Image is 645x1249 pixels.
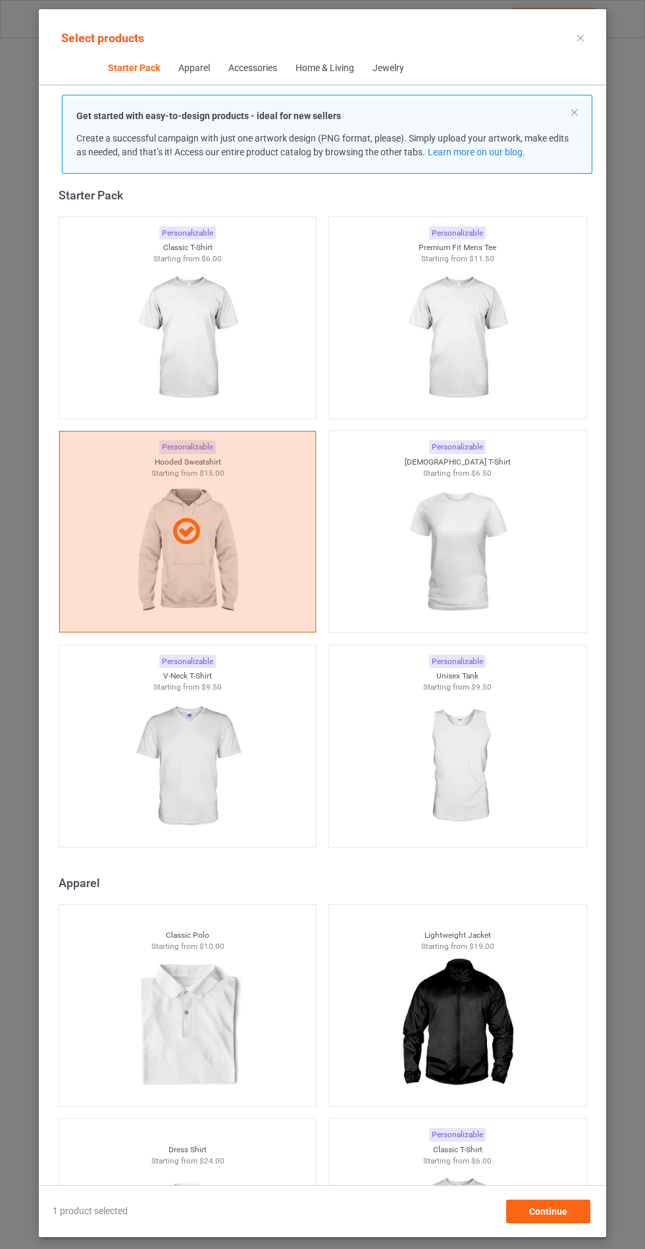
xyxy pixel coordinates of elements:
[398,693,516,840] img: regular.jpg
[59,1156,317,1167] div: Starting from
[199,1156,224,1165] span: $24.00
[76,111,341,121] strong: Get started with easy-to-design products - ideal for new sellers
[427,147,525,157] a: Learn more on our blog.
[228,62,276,75] div: Accessories
[506,1200,590,1223] div: Continue
[199,942,224,951] span: $10.00
[295,62,353,75] div: Home & Living
[159,655,216,669] div: Personalizable
[469,942,494,951] span: $19.00
[372,62,403,75] div: Jewelry
[329,242,586,253] div: Premium Fit Mens Tee
[429,226,486,240] div: Personalizable
[329,1156,586,1167] div: Starting from
[329,941,586,952] div: Starting from
[128,952,246,1100] img: regular.jpg
[398,952,516,1100] img: regular.jpg
[329,671,586,682] div: Unisex Tank
[329,457,586,468] div: [DEMOGRAPHIC_DATA] T-Shirt
[128,265,246,412] img: regular.jpg
[59,671,317,682] div: V-Neck T-Shirt
[61,31,144,45] span: Select products
[469,254,494,263] span: $11.50
[76,133,569,157] span: Create a successful campaign with just one artwork design (PNG format, please). Simply upload you...
[53,1205,128,1218] span: 1 product selected
[398,265,516,412] img: regular.jpg
[59,930,317,941] div: Classic Polo
[471,682,492,692] span: $9.50
[59,253,317,265] div: Starting from
[178,62,209,75] div: Apparel
[128,693,246,840] img: regular.jpg
[201,682,222,692] span: $9.50
[329,468,586,479] div: Starting from
[59,941,317,952] div: Starting from
[201,254,222,263] span: $6.00
[529,1206,567,1217] span: Continue
[429,440,486,454] div: Personalizable
[329,682,586,693] div: Starting from
[98,53,168,84] span: Starter Pack
[429,655,486,669] div: Personalizable
[329,1144,586,1156] div: Classic T-Shirt
[59,242,317,253] div: Classic T-Shirt
[329,930,586,941] div: Lightweight Jacket
[59,875,593,890] div: Apparel
[429,1128,486,1142] div: Personalizable
[471,469,492,478] span: $6.50
[398,478,516,626] img: regular.jpg
[329,253,586,265] div: Starting from
[59,188,593,203] div: Starter Pack
[59,1144,317,1156] div: Dress Shirt
[471,1156,492,1165] span: $6.00
[159,226,216,240] div: Personalizable
[59,682,317,693] div: Starting from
